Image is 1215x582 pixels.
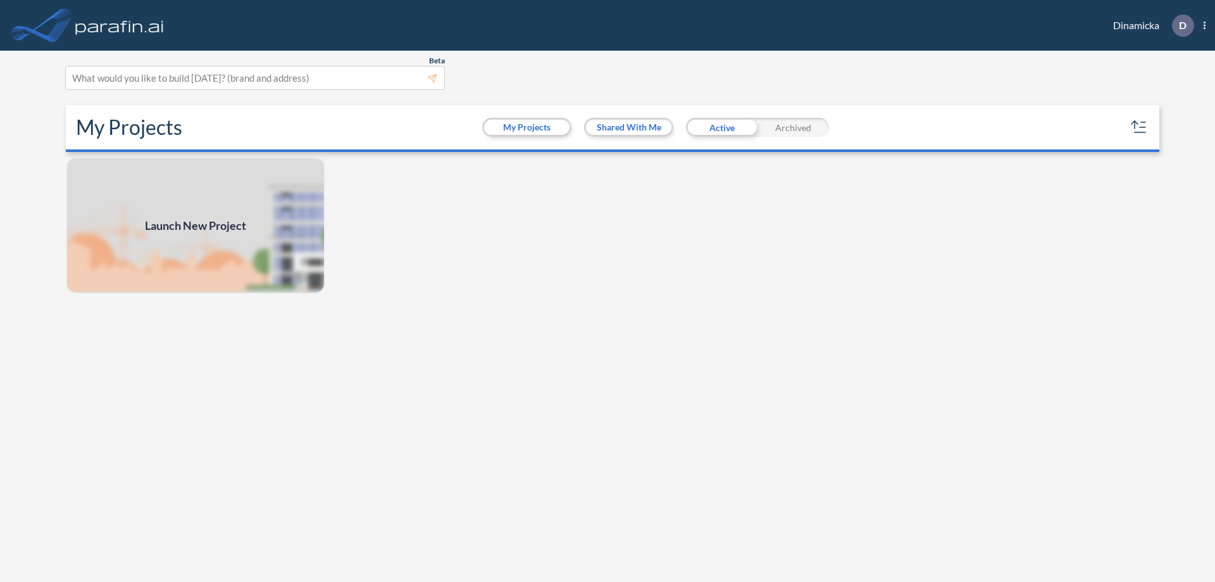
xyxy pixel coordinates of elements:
[686,118,757,137] div: Active
[1094,15,1206,37] div: Dinamicka
[429,56,445,66] span: Beta
[1179,20,1187,31] p: D
[76,115,182,139] h2: My Projects
[145,217,246,234] span: Launch New Project
[586,120,671,135] button: Shared With Me
[757,118,829,137] div: Archived
[73,13,166,38] img: logo
[66,157,325,294] a: Launch New Project
[484,120,570,135] button: My Projects
[66,157,325,294] img: add
[1129,117,1149,137] button: sort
